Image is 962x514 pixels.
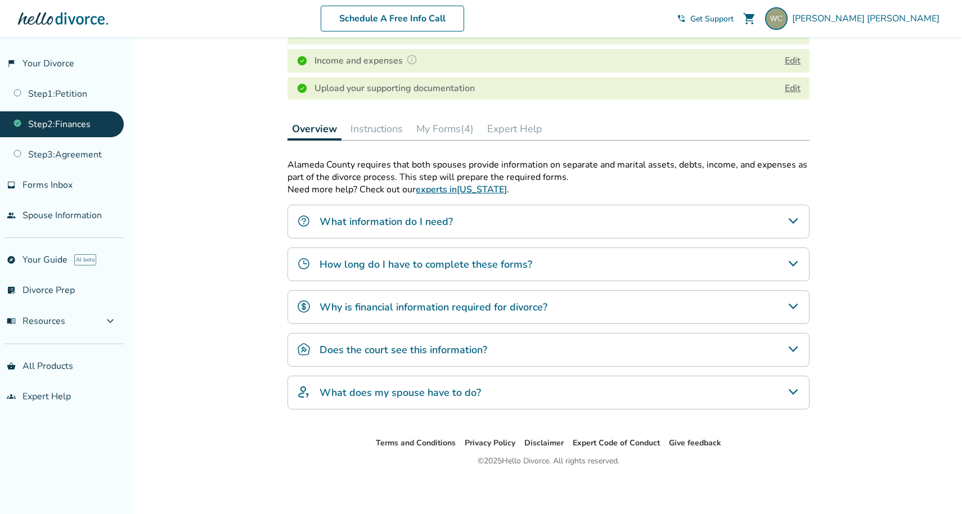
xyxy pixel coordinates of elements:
[465,438,515,448] a: Privacy Policy
[296,55,308,66] img: Completed
[416,183,507,196] a: experts in[US_STATE]
[7,317,16,326] span: menu_book
[321,6,464,31] a: Schedule A Free Info Call
[792,12,944,25] span: [PERSON_NAME] [PERSON_NAME]
[7,315,65,327] span: Resources
[765,7,788,30] img: william.trei.campbell@gmail.com
[7,362,16,371] span: shopping_basket
[297,385,311,399] img: What does my spouse have to do?
[287,247,810,281] div: How long do I have to complete these forms?
[669,436,721,450] li: Give feedback
[346,118,407,140] button: Instructions
[297,257,311,270] img: How long do I have to complete these forms?
[287,333,810,367] div: Does the court see this information?
[573,438,660,448] a: Expert Code of Conduct
[296,83,308,94] img: Completed
[906,460,962,514] iframe: Chat Widget
[7,392,16,401] span: groups
[677,13,734,24] a: phone_in_talkGet Support
[412,118,478,140] button: My Forms(4)
[320,342,487,357] h4: Does the court see this information?
[376,438,456,448] a: Terms and Conditions
[478,454,619,468] div: © 2025 Hello Divorce. All rights reserved.
[7,286,16,295] span: list_alt_check
[287,205,810,238] div: What information do I need?
[314,53,421,68] h4: Income and expenses
[320,300,547,314] h4: Why is financial information required for divorce?
[287,118,341,141] button: Overview
[320,385,481,400] h4: What does my spouse have to do?
[287,159,810,183] p: Alameda County requires that both spouses provide information on separate and marital assets, deb...
[320,214,453,229] h4: What information do I need?
[287,290,810,324] div: Why is financial information required for divorce?
[406,54,417,65] img: Question Mark
[287,376,810,409] div: What does my spouse have to do?
[23,179,73,191] span: Forms Inbox
[74,254,96,265] span: AI beta
[7,255,16,264] span: explore
[677,14,686,23] span: phone_in_talk
[297,214,311,228] img: What information do I need?
[690,13,734,24] span: Get Support
[287,183,810,196] p: Need more help? Check out our .
[785,82,801,94] a: Edit
[7,181,16,190] span: inbox
[104,314,117,328] span: expand_more
[297,342,311,356] img: Does the court see this information?
[297,300,311,313] img: Why is financial information required for divorce?
[7,211,16,220] span: people
[483,118,547,140] button: Expert Help
[314,82,475,95] h4: Upload your supporting documentation
[320,257,532,272] h4: How long do I have to complete these forms?
[785,54,801,67] button: Edit
[7,59,16,68] span: flag_2
[524,436,564,450] li: Disclaimer
[743,12,756,25] span: shopping_cart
